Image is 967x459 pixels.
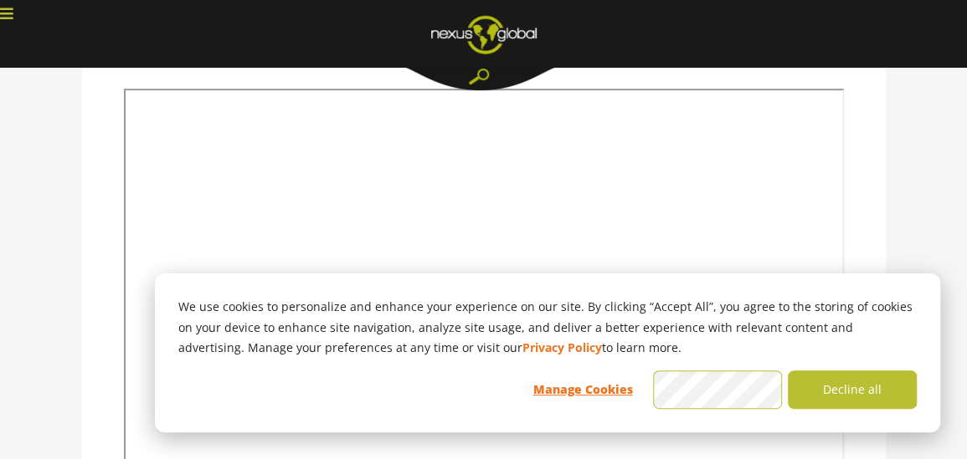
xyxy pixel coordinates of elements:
a: Privacy Policy [522,338,602,359]
button: Manage Cookies [518,370,647,409]
button: Accept all [653,370,782,409]
p: We use cookies to personalize and enhance your experience on our site. By clicking “Accept All”, ... [178,297,917,359]
button: Decline all [788,370,917,409]
img: ng_logo_web [414,8,553,60]
div: Cookie banner [155,273,940,432]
